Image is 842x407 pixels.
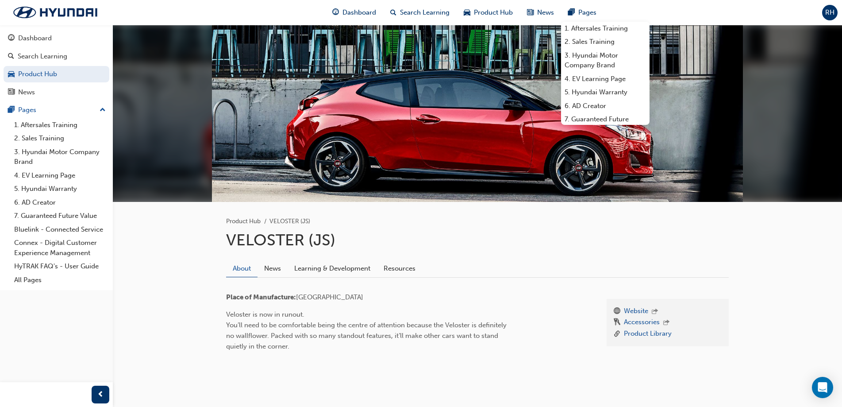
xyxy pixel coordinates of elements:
a: news-iconNews [520,4,561,22]
a: News [4,84,109,101]
span: up-icon [100,105,106,116]
span: www-icon [614,306,620,318]
button: Pages [4,102,109,118]
a: Connex - Digital Customer Experience Management [11,236,109,260]
a: 6. AD Creator [561,99,650,113]
div: News [18,87,35,97]
span: outbound-icon [663,319,669,327]
a: Product Hub [4,66,109,82]
a: Dashboard [4,30,109,47]
span: pages-icon [568,7,575,18]
a: 6. AD Creator [11,196,109,209]
span: Product Hub [474,8,513,18]
a: 7. Guaranteed Future Value [11,209,109,223]
a: 5. Hyundai Warranty [11,182,109,196]
a: 3. Hyundai Motor Company Brand [561,49,650,72]
a: Accessories [624,317,660,329]
span: guage-icon [332,7,339,18]
a: 3. Hyundai Motor Company Brand [11,145,109,169]
span: Place of Manufacture: [226,293,296,301]
span: pages-icon [8,106,15,114]
span: prev-icon [97,389,104,400]
button: RH [822,5,838,20]
div: Open Intercom Messenger [812,377,833,398]
span: keys-icon [614,317,620,329]
a: HyTRAK FAQ's - User Guide [11,260,109,273]
a: Bluelink - Connected Service [11,223,109,236]
a: 4. EV Learning Page [561,72,650,86]
span: outbound-icon [652,308,658,316]
span: RH [825,8,834,18]
a: News [258,260,288,277]
a: Learning & Development [288,260,377,277]
h1: VELOSTER (JS) [226,230,729,250]
a: 4. EV Learning Page [11,169,109,182]
span: news-icon [8,89,15,97]
a: Product Library [624,329,672,340]
span: search-icon [8,53,14,61]
a: Search Learning [4,48,109,65]
a: All Pages [11,273,109,287]
a: 1. Aftersales Training [11,118,109,132]
span: Veloster is now in runout. You’ll need to be comfortable being the centre of attention because th... [226,310,508,350]
span: link-icon [614,329,620,340]
span: search-icon [390,7,396,18]
span: Dashboard [342,8,376,18]
a: 7. Guaranteed Future Value [561,112,650,136]
span: Pages [578,8,596,18]
a: 2. Sales Training [561,35,650,49]
span: [GEOGRAPHIC_DATA] [296,293,363,301]
div: Pages [18,105,36,115]
li: VELOSTER (JS) [269,217,310,227]
a: 2. Sales Training [11,132,109,145]
span: guage-icon [8,35,15,43]
img: Trak [4,3,106,22]
div: Search Learning [18,51,67,62]
span: car-icon [8,70,15,78]
a: car-iconProduct Hub [457,4,520,22]
span: news-icon [527,7,534,18]
a: About [226,260,258,277]
a: pages-iconPages [561,4,604,22]
a: Resources [377,260,422,277]
span: Search Learning [400,8,450,18]
a: Website [624,306,648,318]
div: Dashboard [18,33,52,43]
span: car-icon [464,7,470,18]
a: Product Hub [226,217,261,225]
a: 5. Hyundai Warranty [561,85,650,99]
a: 1. Aftersales Training [561,22,650,35]
button: DashboardSearch LearningProduct HubNews [4,28,109,102]
span: News [537,8,554,18]
a: guage-iconDashboard [325,4,383,22]
a: search-iconSearch Learning [383,4,457,22]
